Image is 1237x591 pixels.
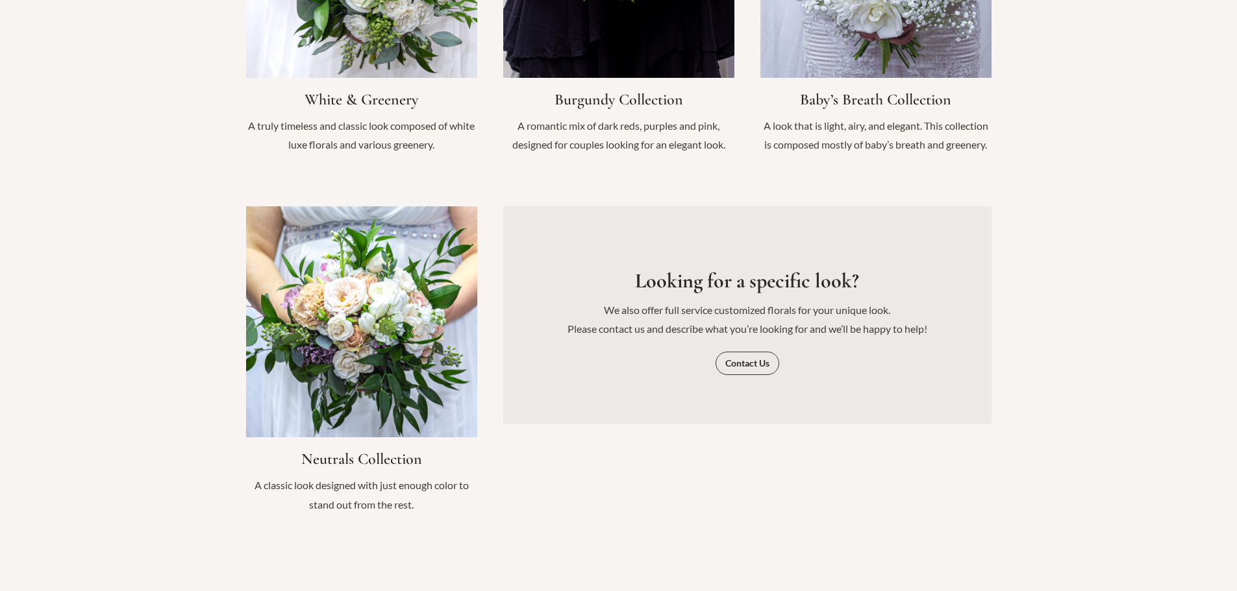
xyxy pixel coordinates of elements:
[725,359,769,368] span: Contact Us
[246,206,477,527] a: Infobox Link
[529,300,966,339] p: We also offer full service customized florals for your unique look. Please contact us and describ...
[716,352,779,375] a: Contact Us
[529,269,966,293] h3: Looking for a specific look?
